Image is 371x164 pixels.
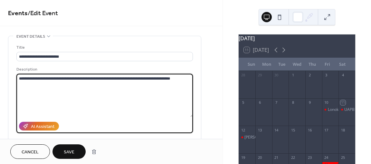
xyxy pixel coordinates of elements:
div: UAPB Homecoming Parade [338,107,355,112]
div: 14 [274,128,279,132]
div: 29 [257,73,262,78]
div: 9 [307,100,312,105]
div: 13 [257,128,262,132]
span: / Edit Event [28,7,58,20]
div: Thu [305,58,320,71]
span: Event details [16,33,45,40]
div: [DATE] [239,34,355,42]
div: Sun [244,58,259,71]
a: Events [8,7,28,20]
div: 15 [290,128,295,132]
div: Tue [274,58,289,71]
div: 2 [307,73,312,78]
div: 11 [340,100,345,105]
div: 1 [290,73,295,78]
button: Cancel [10,144,50,159]
div: 24 [324,155,329,160]
div: AI Assistant [31,123,54,130]
div: Description [16,66,192,73]
div: 21 [274,155,279,160]
div: 12 [241,128,245,132]
div: Wed [290,58,305,71]
div: 5 [241,100,245,105]
div: [PERSON_NAME] Family Memorial [244,135,306,140]
div: 23 [307,155,312,160]
div: Title [16,44,192,51]
span: Save [64,149,74,156]
div: 4 [340,73,345,78]
div: Mike Bass Family Memorial [239,135,255,140]
div: Lonoke Homecoming [328,107,366,112]
div: 22 [290,155,295,160]
span: Cancel [22,149,39,156]
button: Save [52,144,86,159]
div: 19 [241,155,245,160]
div: 28 [241,73,245,78]
div: 7 [274,100,279,105]
div: 8 [290,100,295,105]
div: Mon [259,58,274,71]
div: 16 [307,128,312,132]
div: 3 [324,73,329,78]
div: Lonoke Homecoming [322,107,339,112]
button: AI Assistant [19,122,59,130]
div: 17 [324,128,329,132]
div: 10 [324,100,329,105]
div: 6 [257,100,262,105]
div: 25 [340,155,345,160]
div: 30 [274,73,279,78]
div: Sat [335,58,350,71]
div: 20 [257,155,262,160]
div: 18 [340,128,345,132]
div: Fri [320,58,335,71]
